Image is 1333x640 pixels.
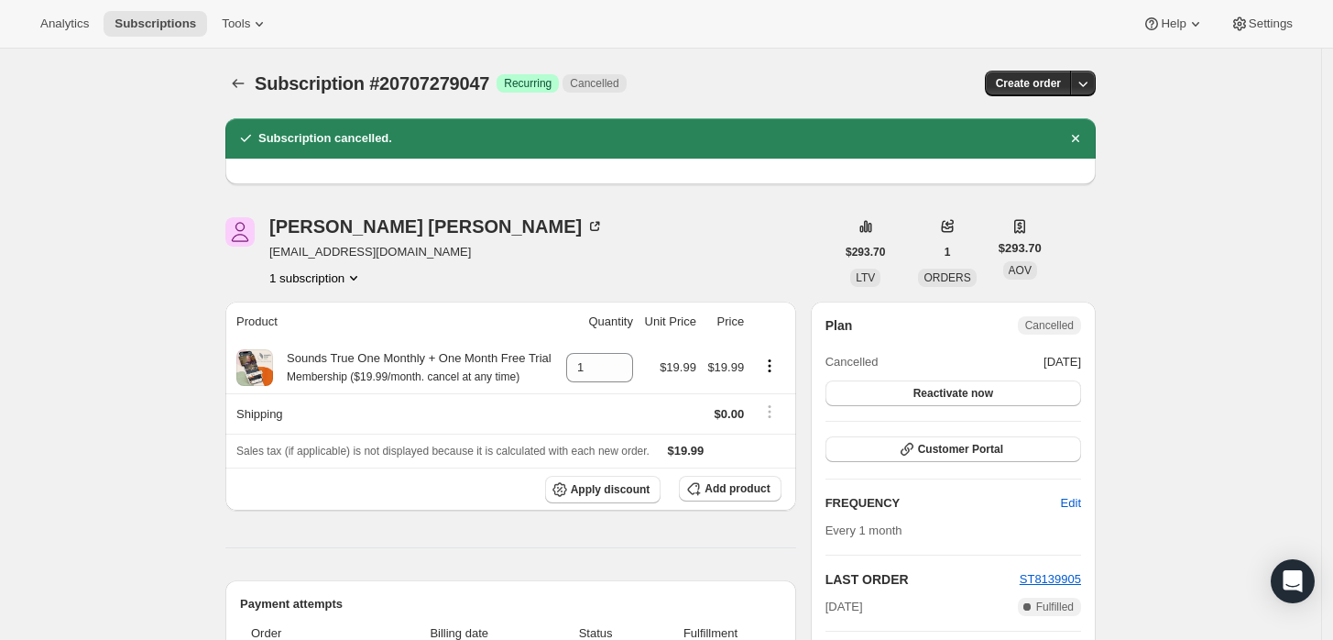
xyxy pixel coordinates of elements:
span: [DATE] [825,598,863,616]
button: Analytics [29,11,100,37]
button: 1 [934,239,962,265]
h2: Payment attempts [240,595,781,613]
span: Tools [222,17,250,31]
span: Cancelled [1025,318,1074,333]
small: Membership ($19.99/month. cancel at any time) [287,370,519,383]
span: Apply discount [571,482,650,497]
button: Customer Portal [825,436,1081,462]
button: Product actions [755,356,784,376]
th: Quantity [560,302,639,342]
div: Sounds True One Monthly + One Month Free Trial [273,349,552,386]
button: Tools [211,11,279,37]
th: Price [702,302,749,342]
a: ST8139905 [1020,572,1081,586]
span: Every 1 month [825,524,902,537]
button: Product actions [269,269,363,287]
span: [DATE] [1043,353,1081,371]
button: Help [1131,11,1215,37]
h2: FREQUENCY [825,494,1061,513]
h2: LAST ORDER [825,570,1020,589]
span: Help [1161,17,1185,31]
span: $19.99 [707,360,744,374]
span: Subscriptions [115,17,196,31]
button: Dismiss notification [1063,126,1088,151]
span: Create order [996,76,1061,91]
span: Petra Simpson [225,217,255,247]
h2: Plan [825,316,853,335]
th: Product [225,302,560,342]
button: Shipping actions [755,402,784,422]
span: Add product [705,481,770,496]
span: $293.70 [846,245,885,259]
th: Unit Price [639,302,702,342]
span: Edit [1061,494,1081,513]
button: Create order [985,71,1072,96]
span: $19.99 [660,360,696,374]
span: 1 [945,245,951,259]
span: $293.70 [999,239,1042,258]
button: Edit [1050,489,1092,518]
span: Recurring [504,76,552,91]
span: $0.00 [715,407,745,421]
button: Apply discount [545,476,661,503]
span: Customer Portal [918,442,1003,457]
img: product img [236,349,273,386]
span: Fulfilled [1036,600,1074,614]
span: Settings [1249,17,1293,31]
div: [PERSON_NAME] [PERSON_NAME] [269,217,604,236]
h2: Subscription cancelled. [258,129,392,148]
button: ST8139905 [1020,570,1081,589]
th: Shipping [225,393,560,434]
span: Subscription #20707279047 [255,73,489,94]
span: ORDERS [923,271,970,284]
span: Reactivate now [913,386,993,401]
button: Subscriptions [225,71,251,96]
span: Analytics [40,17,89,31]
button: Settings [1219,11,1304,37]
span: AOV [1009,264,1032,277]
span: Cancelled [570,76,618,91]
button: $293.70 [835,239,896,265]
span: $19.99 [668,444,705,458]
button: Subscriptions [104,11,207,37]
button: Add product [679,476,781,502]
span: [EMAIL_ADDRESS][DOMAIN_NAME] [269,243,604,261]
span: Sales tax (if applicable) is not displayed because it is calculated with each new order. [236,445,650,458]
div: Open Intercom Messenger [1271,559,1315,603]
button: Reactivate now [825,381,1081,406]
span: LTV [856,271,875,284]
span: Cancelled [825,353,879,371]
